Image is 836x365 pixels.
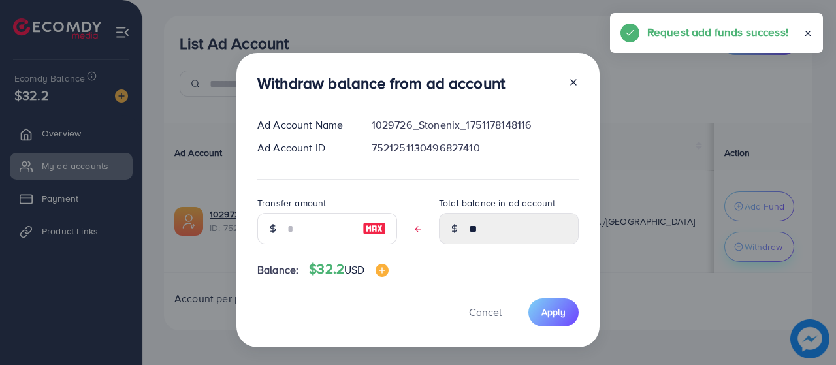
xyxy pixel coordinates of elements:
label: Transfer amount [257,197,326,210]
img: image [362,221,386,236]
span: Cancel [469,305,502,319]
img: image [376,264,389,277]
div: Ad Account ID [247,140,361,155]
h5: Request add funds success! [647,24,788,40]
h4: $32.2 [309,261,388,278]
span: USD [344,262,364,277]
button: Apply [528,298,579,326]
div: 7521251130496827410 [361,140,589,155]
span: Balance: [257,262,298,278]
button: Cancel [453,298,518,326]
div: Ad Account Name [247,118,361,133]
label: Total balance in ad account [439,197,555,210]
h3: Withdraw balance from ad account [257,74,505,93]
div: 1029726_Stonenix_1751178148116 [361,118,589,133]
span: Apply [541,306,566,319]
